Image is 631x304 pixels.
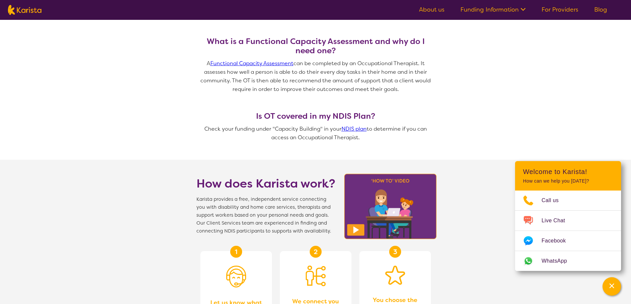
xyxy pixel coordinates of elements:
img: Karista logo [8,5,41,15]
a: Funding Information [460,6,526,14]
a: Web link opens in a new tab. [515,251,621,271]
div: 3 [389,246,401,258]
div: Channel Menu [515,161,621,271]
a: Blog [594,6,607,14]
h1: How does Karista work? [196,176,336,192]
img: Person being matched to services icon [306,266,326,286]
span: Call us [542,195,567,205]
span: A can be completed by an Occupational Therapist. It assesses how well a person is able to do thei... [200,60,432,93]
div: 2 [310,246,322,258]
p: How can we help you [DATE]? [523,178,613,184]
span: Karista provides a free, independent service connecting you with disability and home care service... [196,195,336,235]
span: WhatsApp [542,256,575,266]
a: For Providers [542,6,578,14]
img: Karista video [342,172,439,241]
ul: Choose channel [515,191,621,271]
h3: Is OT covered in my NDIS Plan? [196,111,435,121]
span: Check your funding under "Capacity Building" in your to determine if you can access an Occupation... [204,125,428,141]
span: Facebook [542,236,574,246]
div: 1 [230,246,242,258]
img: Star icon [385,266,405,285]
h3: What is a Functional Capacity Assessment and why do I need one? [196,37,435,55]
button: Channel Menu [603,277,621,296]
a: About us [419,6,445,14]
a: Functional Capacity Assessment [210,60,293,67]
a: NDIS plan [342,125,367,132]
h2: Welcome to Karista! [523,168,613,176]
span: Live Chat [542,216,573,226]
img: Person with headset icon [226,266,246,287]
